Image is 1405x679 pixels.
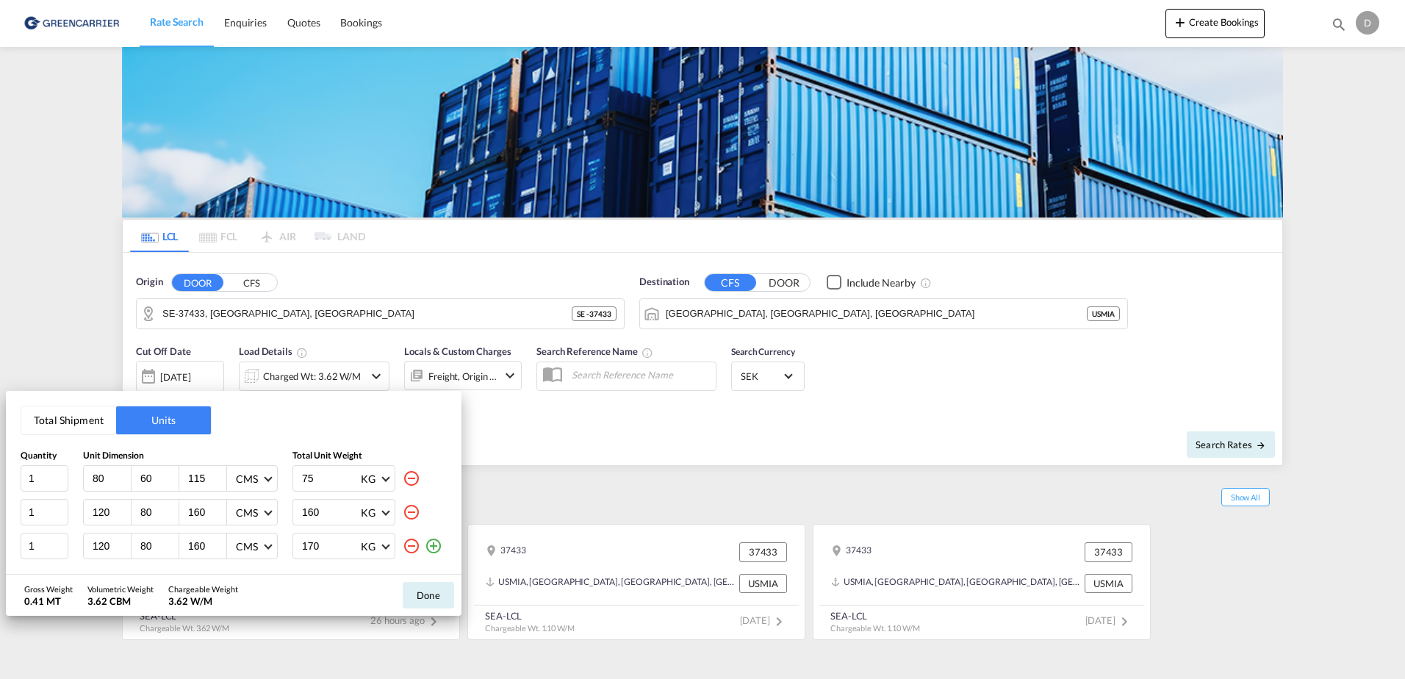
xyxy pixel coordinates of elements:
[91,539,131,553] input: L
[21,465,68,492] input: Qty
[116,406,211,434] button: Units
[236,473,258,485] div: CMS
[403,582,454,608] button: Done
[139,472,179,485] input: W
[361,506,375,519] div: KG
[24,594,73,608] div: 0.41 MT
[21,406,116,434] button: Total Shipment
[361,540,375,553] div: KG
[403,470,420,487] md-icon: icon-minus-circle-outline
[301,500,359,525] input: Enter weight
[21,499,68,525] input: Qty
[292,450,447,462] div: Total Unit Weight
[168,594,238,608] div: 3.62 W/M
[24,583,73,594] div: Gross Weight
[187,472,226,485] input: H
[83,450,278,462] div: Unit Dimension
[168,583,238,594] div: Chargeable Weight
[425,537,442,555] md-icon: icon-plus-circle-outline
[91,472,131,485] input: L
[21,533,68,559] input: Qty
[187,506,226,519] input: H
[187,539,226,553] input: H
[87,594,154,608] div: 3.62 CBM
[403,537,420,555] md-icon: icon-minus-circle-outline
[139,539,179,553] input: W
[139,506,179,519] input: W
[236,540,258,553] div: CMS
[21,450,68,462] div: Quantity
[87,583,154,594] div: Volumetric Weight
[236,506,258,519] div: CMS
[361,473,375,485] div: KG
[301,533,359,558] input: Enter weight
[91,506,131,519] input: L
[403,503,420,521] md-icon: icon-minus-circle-outline
[301,466,359,491] input: Enter weight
